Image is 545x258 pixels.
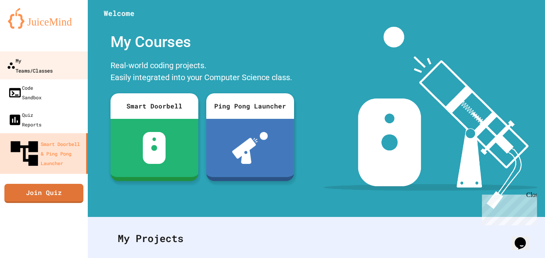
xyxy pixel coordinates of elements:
div: Real-world coding projects. Easily integrated into your Computer Science class. [107,57,298,87]
div: Ping Pong Launcher [206,93,294,119]
div: Smart Doorbell & Ping Pong Launcher [8,137,83,170]
div: My Courses [107,27,298,57]
a: Join Quiz [4,184,83,203]
div: My Projects [110,223,523,254]
img: ppl-with-ball.png [232,132,268,164]
div: Smart Doorbell [111,93,198,119]
div: Code Sandbox [8,83,41,102]
div: Quiz Reports [8,110,41,129]
iframe: chat widget [511,226,537,250]
img: logo-orange.svg [8,8,80,29]
div: My Teams/Classes [7,55,53,75]
iframe: chat widget [479,191,537,225]
img: sdb-white.svg [143,132,166,164]
div: Chat with us now!Close [3,3,55,51]
img: banner-image-my-projects.png [324,27,537,209]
